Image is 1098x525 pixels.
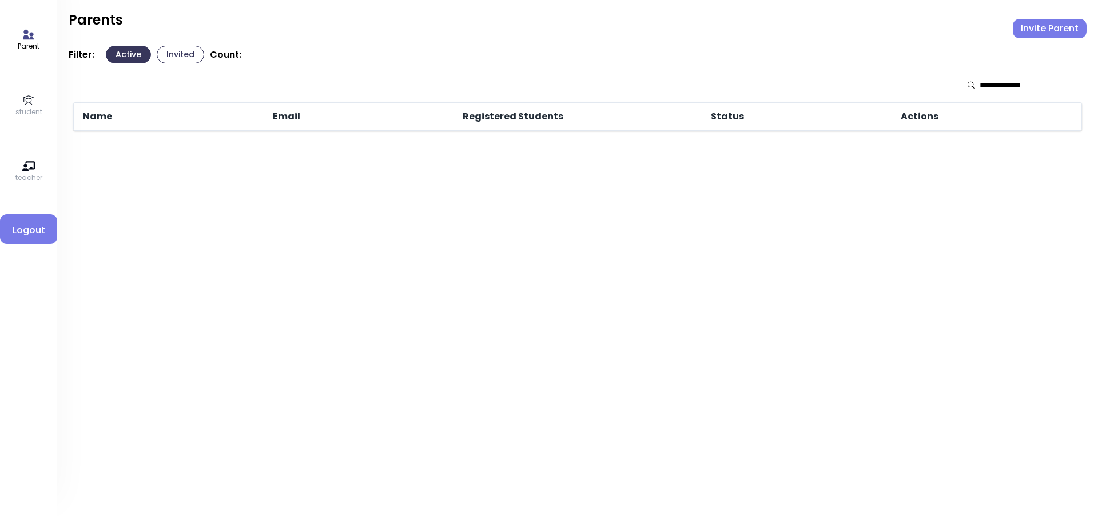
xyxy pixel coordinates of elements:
[69,11,123,29] h2: Parents
[69,49,94,61] p: Filter:
[15,107,42,117] p: student
[106,46,151,63] button: Active
[9,223,48,237] span: Logout
[210,49,241,61] p: Count:
[460,110,563,123] span: Registered Students
[157,46,204,63] button: Invited
[81,110,112,123] span: Name
[15,94,42,117] a: student
[18,41,39,51] p: Parent
[15,173,42,183] p: teacher
[18,29,39,51] a: Parent
[709,110,744,123] span: Status
[15,160,42,183] a: teacher
[270,110,300,123] span: Email
[1013,19,1087,38] button: Invite Parent
[898,110,938,123] span: Actions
